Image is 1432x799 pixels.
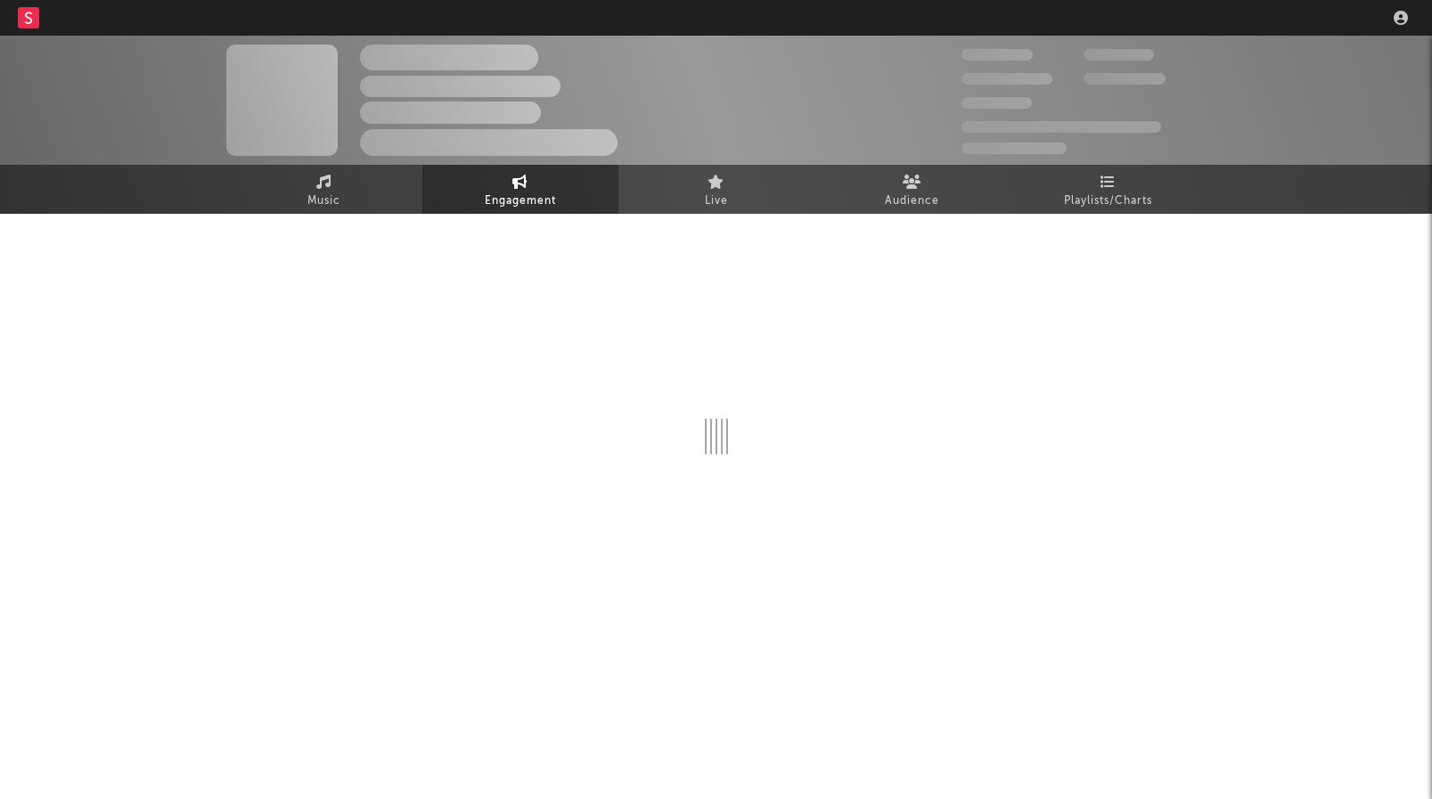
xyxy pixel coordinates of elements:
[226,165,422,214] a: Music
[961,143,1067,154] span: Jump Score: 85.0
[885,191,939,212] span: Audience
[307,191,340,212] span: Music
[1084,73,1166,85] span: 1,000,000
[705,191,728,212] span: Live
[814,165,1011,214] a: Audience
[961,49,1033,61] span: 300,000
[961,121,1161,133] span: 50,000,000 Monthly Listeners
[1011,165,1207,214] a: Playlists/Charts
[1084,49,1154,61] span: 100,000
[485,191,556,212] span: Engagement
[961,73,1052,85] span: 50,000,000
[961,97,1032,109] span: 100,000
[1064,191,1152,212] span: Playlists/Charts
[422,165,618,214] a: Engagement
[618,165,814,214] a: Live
